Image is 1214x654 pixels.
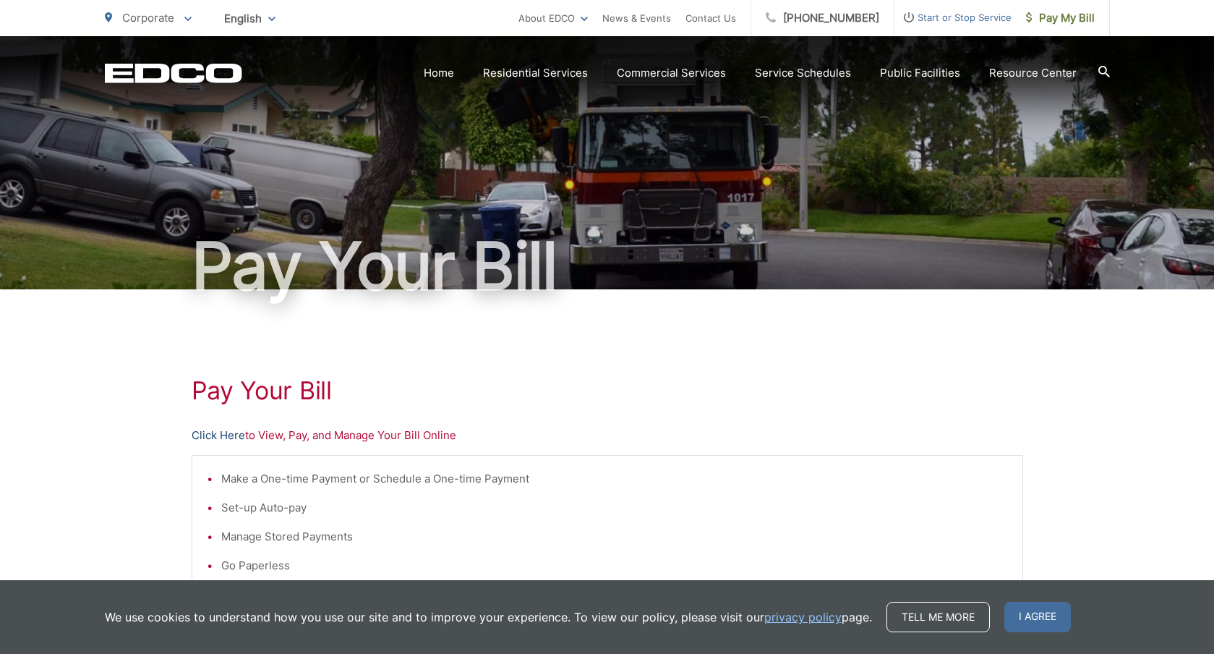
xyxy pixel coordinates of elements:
a: Tell me more [886,602,990,632]
a: Residential Services [483,64,588,82]
li: Set-up Auto-pay [221,499,1008,517]
li: Go Paperless [221,557,1008,574]
a: Click Here [192,427,245,444]
li: Manage Stored Payments [221,528,1008,545]
span: I agree [1004,602,1071,632]
p: to View, Pay, and Manage Your Bill Online [192,427,1023,444]
li: Make a One-time Payment or Schedule a One-time Payment [221,470,1008,488]
h1: Pay Your Bill [105,230,1110,302]
a: Resource Center [989,64,1077,82]
a: News & Events [602,9,671,27]
a: Public Facilities [880,64,960,82]
p: We use cookies to understand how you use our site and to improve your experience. To view our pol... [105,608,872,626]
a: Commercial Services [617,64,726,82]
h1: Pay Your Bill [192,376,1023,405]
a: Contact Us [685,9,736,27]
a: About EDCO [518,9,588,27]
span: Corporate [122,11,174,25]
a: Service Schedules [755,64,851,82]
a: Home [424,64,454,82]
span: English [213,6,286,31]
span: Pay My Bill [1026,9,1095,27]
a: privacy policy [764,608,842,626]
a: EDCD logo. Return to the homepage. [105,63,242,83]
